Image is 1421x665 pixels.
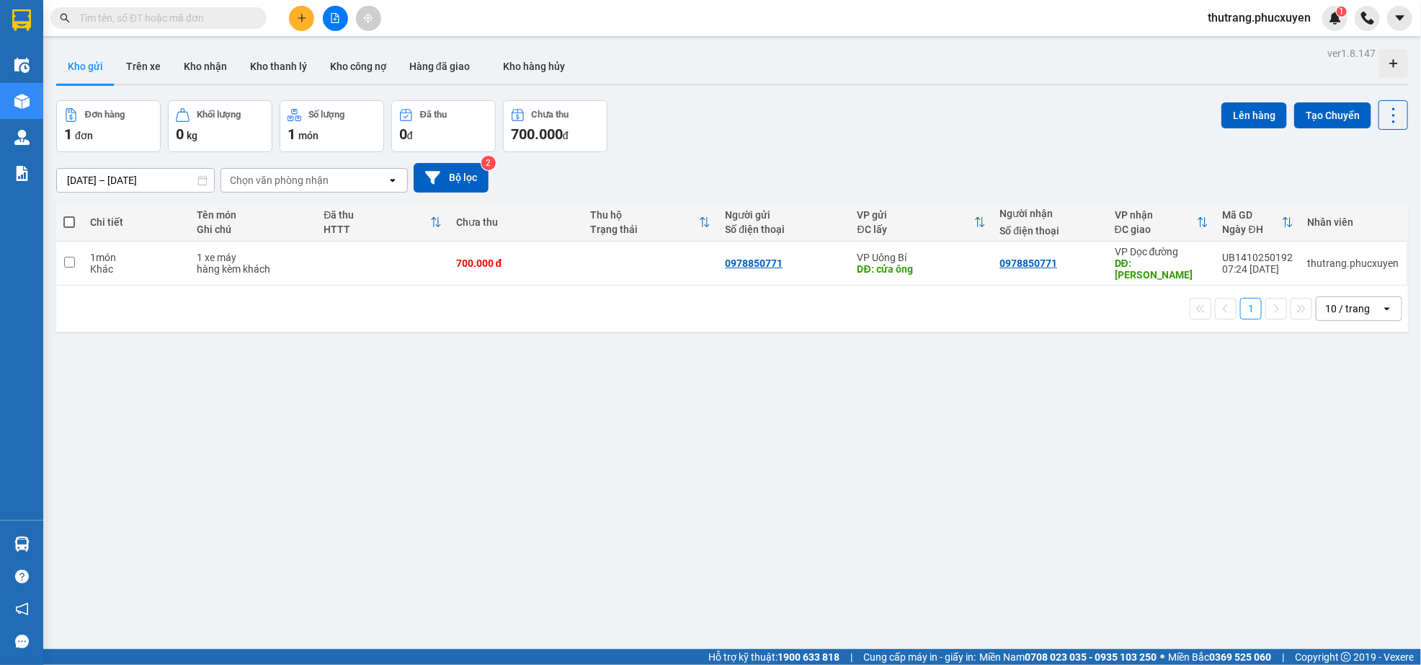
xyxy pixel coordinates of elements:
[79,10,249,26] input: Tìm tên, số ĐT hoặc mã đơn
[1394,12,1407,25] span: caret-down
[64,125,72,143] span: 1
[1196,9,1322,27] span: thutrang.phucxuyen
[197,263,309,275] div: hàng kèm khách
[176,125,184,143] span: 0
[591,209,700,221] div: Thu hộ
[456,257,576,269] div: 700.000 đ
[90,252,182,263] div: 1 món
[778,651,839,663] strong: 1900 633 818
[15,602,29,616] span: notification
[324,209,429,221] div: Đã thu
[1000,225,1100,237] div: Số điện thoại
[563,130,569,141] span: đ
[1115,224,1197,235] div: ĐC giao
[1223,263,1293,275] div: 07:24 [DATE]
[1160,654,1164,660] span: ⚪️
[503,100,607,152] button: Chưa thu700.000đ
[1294,102,1371,128] button: Tạo Chuyến
[363,13,373,23] span: aim
[316,203,448,242] th: Toggle SortBy
[298,130,318,141] span: món
[90,216,182,228] div: Chi tiết
[414,163,489,193] button: Bộ lọc
[407,130,413,141] span: đ
[857,209,974,221] div: VP gửi
[197,110,241,120] div: Khối lượng
[1329,12,1342,25] img: icon-new-feature
[1337,6,1347,17] sup: 1
[14,58,30,73] img: warehouse-icon
[1000,257,1058,269] div: 0978850771
[1115,246,1208,257] div: VP Dọc đường
[308,110,345,120] div: Số lượng
[289,6,314,31] button: plus
[230,173,329,188] div: Chọn văn phòng nhận
[850,203,993,242] th: Toggle SortBy
[1223,209,1282,221] div: Mã GD
[420,110,447,120] div: Đã thu
[387,175,398,186] svg: open
[318,49,398,84] button: Kho công nợ
[1308,216,1399,228] div: Nhân viên
[280,100,384,152] button: Số lượng1món
[330,13,340,23] span: file-add
[12,9,31,31] img: logo-vxr
[591,224,700,235] div: Trạng thái
[532,110,569,120] div: Chưa thu
[398,49,481,84] button: Hàng đã giao
[1361,12,1374,25] img: phone-icon
[85,110,125,120] div: Đơn hàng
[1168,649,1271,665] span: Miền Bắc
[239,49,318,84] button: Kho thanh lý
[14,94,30,109] img: warehouse-icon
[56,100,161,152] button: Đơn hàng1đơn
[323,6,348,31] button: file-add
[90,263,182,275] div: Khác
[1221,102,1287,128] button: Lên hàng
[297,13,307,23] span: plus
[979,649,1157,665] span: Miền Nam
[1339,6,1344,17] span: 1
[503,61,565,72] span: Kho hàng hủy
[857,263,986,275] div: DĐ: cửa ông
[1341,652,1351,662] span: copyright
[75,130,93,141] span: đơn
[14,166,30,181] img: solution-icon
[1209,651,1271,663] strong: 0369 525 060
[14,537,30,552] img: warehouse-icon
[399,125,407,143] span: 0
[115,49,172,84] button: Trên xe
[1325,301,1370,316] div: 10 / trang
[1379,49,1408,78] div: Tạo kho hàng mới
[584,203,718,242] th: Toggle SortBy
[725,224,842,235] div: Số điện thoại
[168,100,272,152] button: Khối lượng0kg
[857,224,974,235] div: ĐC lấy
[1282,649,1284,665] span: |
[1327,45,1376,61] div: ver 1.8.147
[15,570,29,583] span: question-circle
[456,216,576,228] div: Chưa thu
[1216,203,1301,242] th: Toggle SortBy
[708,649,839,665] span: Hỗ trợ kỹ thuật:
[1240,298,1262,320] button: 1
[725,209,842,221] div: Người gửi
[197,224,309,235] div: Ghi chú
[288,125,295,143] span: 1
[172,49,239,84] button: Kho nhận
[60,13,70,23] span: search
[481,156,496,170] sup: 2
[1387,6,1412,31] button: caret-down
[1223,252,1293,263] div: UB1410250192
[1115,257,1208,281] div: DĐ: lào cai
[56,49,115,84] button: Kho gửi
[863,649,976,665] span: Cung cấp máy in - giấy in:
[1000,208,1100,219] div: Người nhận
[857,252,986,263] div: VP Uông Bí
[1025,651,1157,663] strong: 0708 023 035 - 0935 103 250
[57,169,214,192] input: Select a date range.
[1108,203,1216,242] th: Toggle SortBy
[15,635,29,648] span: message
[356,6,381,31] button: aim
[197,209,309,221] div: Tên món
